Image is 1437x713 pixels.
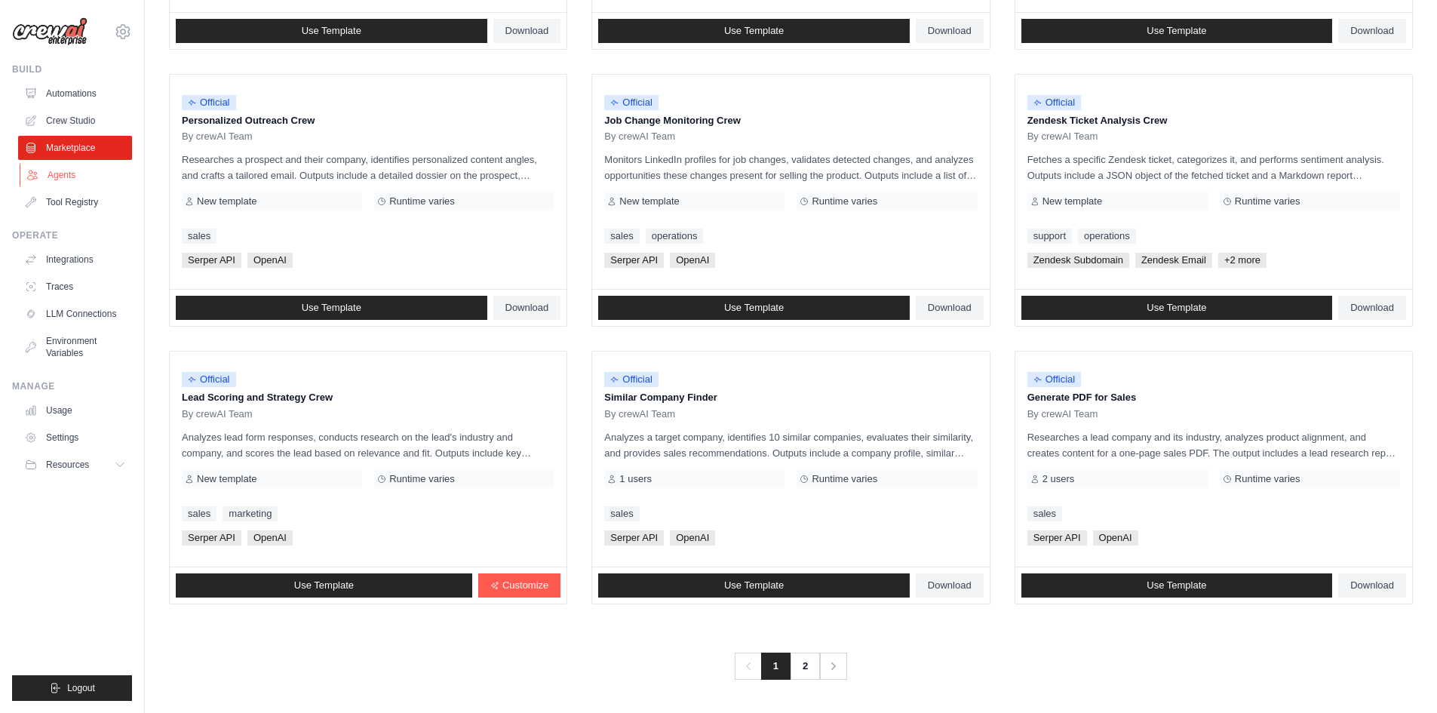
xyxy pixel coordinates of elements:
[604,95,659,110] span: Official
[247,253,293,268] span: OpenAI
[735,653,847,680] nav: Pagination
[389,473,455,485] span: Runtime varies
[18,329,132,365] a: Environment Variables
[18,302,132,326] a: LLM Connections
[493,296,561,320] a: Download
[604,131,675,143] span: By crewAI Team
[1027,506,1062,521] a: sales
[1078,229,1136,244] a: operations
[604,372,659,387] span: Official
[18,398,132,423] a: Usage
[790,653,820,680] a: 2
[197,473,256,485] span: New template
[1042,473,1075,485] span: 2 users
[176,573,472,598] a: Use Template
[182,530,241,546] span: Serper API
[18,190,132,214] a: Tool Registry
[1147,25,1206,37] span: Use Template
[1027,372,1082,387] span: Official
[1350,302,1394,314] span: Download
[18,136,132,160] a: Marketplace
[1235,195,1300,207] span: Runtime varies
[724,302,784,314] span: Use Template
[619,195,679,207] span: New template
[1027,229,1072,244] a: support
[604,408,675,420] span: By crewAI Team
[916,573,984,598] a: Download
[1027,390,1400,405] p: Generate PDF for Sales
[12,229,132,241] div: Operate
[1027,429,1400,461] p: Researches a lead company and its industry, analyzes product alignment, and creates content for a...
[182,131,253,143] span: By crewAI Team
[1235,473,1300,485] span: Runtime varies
[302,25,361,37] span: Use Template
[1042,195,1102,207] span: New template
[197,195,256,207] span: New template
[182,95,236,110] span: Official
[1350,25,1394,37] span: Download
[1027,113,1400,128] p: Zendesk Ticket Analysis Crew
[1021,296,1333,320] a: Use Template
[1218,253,1267,268] span: +2 more
[1338,296,1406,320] a: Download
[182,408,253,420] span: By crewAI Team
[182,506,216,521] a: sales
[389,195,455,207] span: Runtime varies
[18,247,132,272] a: Integrations
[598,573,910,598] a: Use Template
[20,163,134,187] a: Agents
[18,81,132,106] a: Automations
[247,530,293,546] span: OpenAI
[604,390,977,405] p: Similar Company Finder
[670,530,715,546] span: OpenAI
[182,152,554,183] p: Researches a prospect and their company, identifies personalized content angles, and crafts a tai...
[1027,408,1098,420] span: By crewAI Team
[176,19,487,43] a: Use Template
[812,473,877,485] span: Runtime varies
[1027,152,1400,183] p: Fetches a specific Zendesk ticket, categorizes it, and performs sentiment analysis. Outputs inclu...
[598,19,910,43] a: Use Template
[18,426,132,450] a: Settings
[182,372,236,387] span: Official
[12,63,132,75] div: Build
[1147,302,1206,314] span: Use Template
[1027,253,1129,268] span: Zendesk Subdomain
[1135,253,1212,268] span: Zendesk Email
[18,275,132,299] a: Traces
[604,113,977,128] p: Job Change Monitoring Crew
[493,19,561,43] a: Download
[1147,579,1206,592] span: Use Template
[812,195,877,207] span: Runtime varies
[724,579,784,592] span: Use Template
[1027,131,1098,143] span: By crewAI Team
[302,302,361,314] span: Use Template
[505,25,549,37] span: Download
[12,17,88,46] img: Logo
[182,113,554,128] p: Personalized Outreach Crew
[294,579,354,592] span: Use Template
[1338,573,1406,598] a: Download
[761,653,791,680] span: 1
[604,506,639,521] a: sales
[12,675,132,701] button: Logout
[176,296,487,320] a: Use Template
[182,253,241,268] span: Serper API
[916,296,984,320] a: Download
[182,229,216,244] a: sales
[478,573,560,598] a: Customize
[182,429,554,461] p: Analyzes lead form responses, conducts research on the lead's industry and company, and scores th...
[646,229,704,244] a: operations
[1027,530,1087,546] span: Serper API
[1027,95,1082,110] span: Official
[928,579,972,592] span: Download
[604,152,977,183] p: Monitors LinkedIn profiles for job changes, validates detected changes, and analyzes opportunitie...
[928,25,972,37] span: Download
[18,109,132,133] a: Crew Studio
[916,19,984,43] a: Download
[1350,579,1394,592] span: Download
[1021,19,1333,43] a: Use Template
[604,530,664,546] span: Serper API
[182,390,554,405] p: Lead Scoring and Strategy Crew
[1093,530,1138,546] span: OpenAI
[724,25,784,37] span: Use Template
